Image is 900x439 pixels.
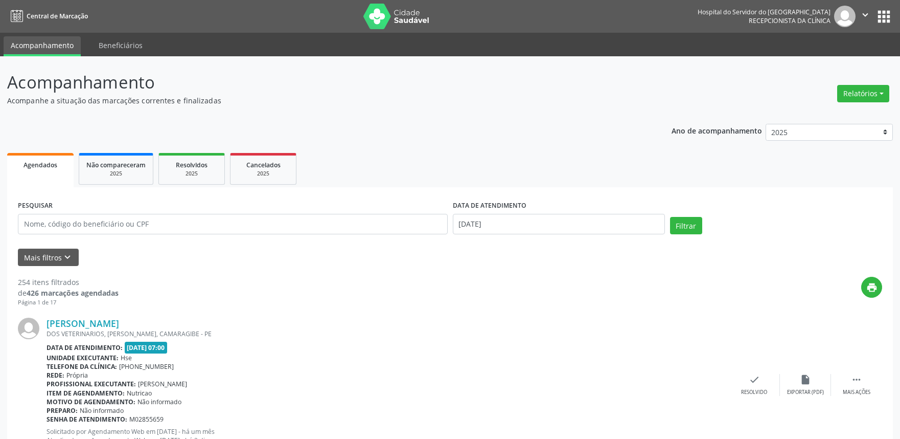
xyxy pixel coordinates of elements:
[834,6,856,27] img: img
[86,170,146,178] div: 2025
[453,198,526,214] label: DATA DE ATENDIMENTO
[119,362,174,371] span: [PHONE_NUMBER]
[238,170,289,178] div: 2025
[875,8,893,26] button: apps
[843,389,870,396] div: Mais ações
[4,36,81,56] a: Acompanhamento
[672,124,762,137] p: Ano de acompanhamento
[47,398,135,406] b: Motivo de agendamento:
[18,277,119,288] div: 254 itens filtrados
[24,161,57,169] span: Agendados
[62,252,73,263] i: keyboard_arrow_down
[861,277,882,298] button: print
[698,8,830,16] div: Hospital do Servidor do [GEOGRAPHIC_DATA]
[246,161,281,169] span: Cancelados
[18,288,119,298] div: de
[176,161,207,169] span: Resolvidos
[860,9,871,20] i: 
[18,249,79,267] button: Mais filtroskeyboard_arrow_down
[851,374,862,385] i: 
[18,198,53,214] label: PESQUISAR
[18,298,119,307] div: Página 1 de 17
[741,389,767,396] div: Resolvido
[166,170,217,178] div: 2025
[47,380,136,388] b: Profissional executante:
[27,288,119,298] strong: 426 marcações agendadas
[125,342,168,354] span: [DATE] 07:00
[66,371,88,380] span: Própria
[129,415,164,424] span: M02855659
[47,406,78,415] b: Preparo:
[138,380,187,388] span: [PERSON_NAME]
[127,389,152,398] span: Nutricao
[787,389,824,396] div: Exportar (PDF)
[749,16,830,25] span: Recepcionista da clínica
[800,374,811,385] i: insert_drive_file
[86,161,146,169] span: Não compareceram
[453,214,665,234] input: Selecione um intervalo
[91,36,150,54] a: Beneficiários
[27,12,88,20] span: Central de Marcação
[856,6,875,27] button: 
[749,374,760,385] i: check
[47,354,119,362] b: Unidade executante:
[47,343,123,352] b: Data de atendimento:
[866,282,878,293] i: print
[7,95,627,106] p: Acompanhe a situação das marcações correntes e finalizadas
[137,398,181,406] span: Não informado
[47,330,729,338] div: DOS VETERINARIOS, [PERSON_NAME], CAMARAGIBE - PE
[670,217,702,234] button: Filtrar
[18,214,448,234] input: Nome, código do beneficiário ou CPF
[47,371,64,380] b: Rede:
[837,85,889,102] button: Relatórios
[7,8,88,25] a: Central de Marcação
[47,318,119,329] a: [PERSON_NAME]
[80,406,124,415] span: Não informado
[18,318,39,339] img: img
[121,354,132,362] span: Hse
[47,389,125,398] b: Item de agendamento:
[7,70,627,95] p: Acompanhamento
[47,415,127,424] b: Senha de atendimento:
[47,362,117,371] b: Telefone da clínica:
